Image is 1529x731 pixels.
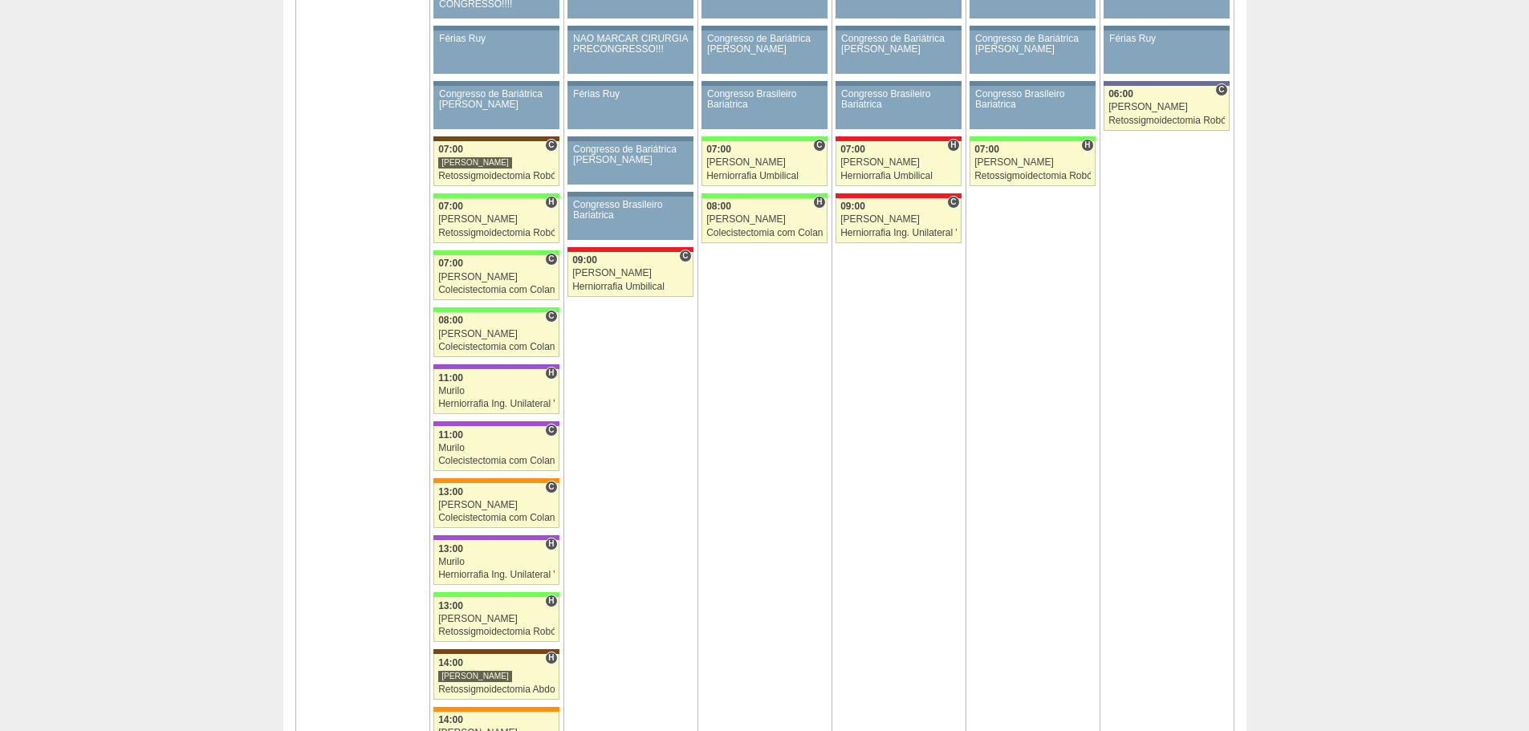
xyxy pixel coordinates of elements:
span: 09:00 [840,201,865,212]
span: Hospital [545,595,557,607]
div: Congresso Brasileiro Bariatrica [707,89,822,110]
span: 14:00 [438,714,463,725]
div: Retossigmoidectomia Robótica [1108,116,1225,126]
div: Murilo [438,386,555,396]
div: Congresso Brasileiro Bariatrica [573,200,688,221]
span: Consultório [545,139,557,152]
a: Férias Ruy [567,86,693,129]
span: Consultório [545,424,557,437]
div: [PERSON_NAME] [438,670,512,682]
div: Congresso Brasileiro Bariatrica [975,89,1090,110]
span: 13:00 [438,600,463,611]
div: Key: Santa Joana [433,649,559,654]
span: Consultório [545,253,557,266]
div: Key: Aviso [970,81,1095,86]
div: Colecistectomia com Colangiografia VL [438,456,555,466]
a: H 07:00 [PERSON_NAME] Retossigmoidectomia Robótica [970,141,1095,186]
span: 13:00 [438,543,463,554]
a: C 13:00 [PERSON_NAME] Colecistectomia com Colangiografia VL [433,483,559,528]
div: Herniorrafia Ing. Unilateral VL [840,228,957,238]
span: Hospital [545,196,557,209]
span: Consultório [545,310,557,323]
a: Congresso Brasileiro Bariatrica [567,197,693,240]
div: Colecistectomia com Colangiografia VL [438,513,555,523]
span: Hospital [947,139,959,152]
div: Key: São Luiz - SCS [433,478,559,483]
div: [PERSON_NAME] [438,272,555,282]
div: Murilo [438,443,555,453]
a: H 11:00 Murilo Herniorrafia Ing. Unilateral VL [433,369,559,414]
span: Hospital [545,367,557,380]
a: Congresso Brasileiro Bariatrica [970,86,1095,129]
div: Colecistectomia com Colangiografia VL [438,285,555,295]
div: [PERSON_NAME] [974,157,1091,168]
div: Murilo [438,557,555,567]
div: Congresso Brasileiro Bariatrica [841,89,956,110]
a: C 09:00 [PERSON_NAME] Herniorrafia Umbilical [567,252,693,297]
a: Congresso de Bariátrica [PERSON_NAME] [433,86,559,129]
div: Congresso de Bariátrica [PERSON_NAME] [975,34,1090,55]
div: Key: Aviso [567,81,693,86]
span: 07:00 [840,144,865,155]
span: 07:00 [706,144,731,155]
a: Férias Ruy [433,30,559,74]
div: [PERSON_NAME] [438,156,512,169]
div: Retossigmoidectomia Abdominal VL [438,684,555,695]
div: Key: Aviso [567,136,693,141]
span: Consultório [947,196,959,209]
div: Herniorrafia Ing. Unilateral VL [438,570,555,580]
div: Retossigmoidectomia Robótica [438,171,555,181]
div: [PERSON_NAME] [706,214,823,225]
div: Key: Aviso [567,192,693,197]
span: Consultório [545,481,557,493]
span: 08:00 [438,315,463,326]
a: H 14:00 [PERSON_NAME] Retossigmoidectomia Abdominal VL [433,654,559,699]
div: Key: Aviso [836,26,961,30]
a: C 06:00 [PERSON_NAME] Retossigmoidectomia Robótica [1104,86,1229,131]
div: Key: IFOR [433,421,559,426]
div: Key: Assunção [567,247,693,252]
a: Congresso de Bariátrica [PERSON_NAME] [836,30,961,74]
span: Consultório [813,139,825,152]
span: 14:00 [438,657,463,668]
div: Key: Aviso [701,81,827,86]
span: Hospital [813,196,825,209]
div: Férias Ruy [573,89,688,99]
span: 09:00 [572,254,597,266]
span: 11:00 [438,429,463,441]
div: Key: Assunção [836,193,961,198]
div: Key: Aviso [970,26,1095,30]
a: H 13:00 Murilo Herniorrafia Ing. Unilateral VL [433,540,559,585]
a: H 08:00 [PERSON_NAME] Colecistectomia com Colangiografia VL [701,198,827,243]
a: Congresso de Bariátrica [PERSON_NAME] [701,30,827,74]
span: Consultório [679,250,691,262]
div: [PERSON_NAME] [438,614,555,624]
a: H 07:00 [PERSON_NAME] Herniorrafia Umbilical [836,141,961,186]
div: [PERSON_NAME] [840,157,957,168]
div: Key: Aviso [433,26,559,30]
div: Férias Ruy [1109,34,1224,44]
div: Congresso de Bariátrica [PERSON_NAME] [841,34,956,55]
span: 08:00 [706,201,731,212]
span: 07:00 [438,201,463,212]
a: C 07:00 [PERSON_NAME] Retossigmoidectomia Robótica [433,141,559,186]
div: Key: Aviso [701,26,827,30]
div: [PERSON_NAME] [438,500,555,510]
a: NAO MARCAR CIRURGIA PRECONGRESSO!!! [567,30,693,74]
div: Congresso de Bariátrica [PERSON_NAME] [573,144,688,165]
div: Retossigmoidectomia Robótica [438,627,555,637]
div: Colecistectomia com Colangiografia VL [438,342,555,352]
a: Congresso Brasileiro Bariatrica [701,86,827,129]
span: 07:00 [974,144,999,155]
div: Herniorrafia Ing. Unilateral VL [438,399,555,409]
div: [PERSON_NAME] [706,157,823,168]
div: NAO MARCAR CIRURGIA PRECONGRESSO!!! [573,34,688,55]
div: Key: Santa Joana [433,136,559,141]
span: 06:00 [1108,88,1133,99]
div: Congresso de Bariátrica [PERSON_NAME] [439,89,554,110]
div: [PERSON_NAME] [840,214,957,225]
div: Key: IFOR [433,535,559,540]
span: Hospital [545,538,557,550]
a: Congresso Brasileiro Bariatrica [836,86,961,129]
div: Key: Vila Nova Star [1104,81,1229,86]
